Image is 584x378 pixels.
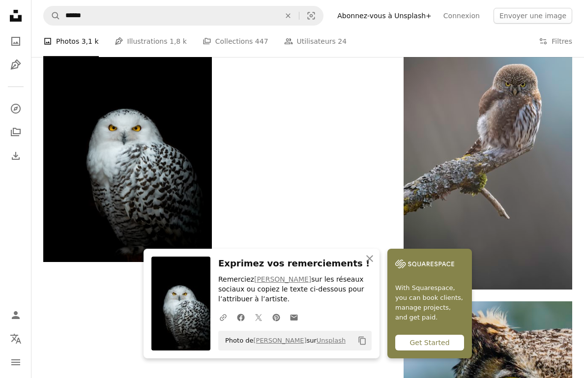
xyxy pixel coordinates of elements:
[6,352,26,372] button: Menu
[438,8,486,24] a: Connexion
[6,55,26,75] a: Illustrations
[203,26,268,57] a: Collections 447
[254,275,311,283] a: [PERSON_NAME]
[250,307,267,327] a: Partagez-leTwitter
[354,332,371,349] button: Copier dans le presse-papier
[43,37,212,262] img: hibou blanc et noir
[6,99,26,118] a: Explorer
[218,275,372,304] p: Remerciez sur les réseaux sociaux ou copiez le texte ci-dessous pour l’attribuer à l’artiste.
[44,6,60,25] button: Rechercher sur Unsplash
[277,6,299,25] button: Effacer
[170,36,187,47] span: 1,8 k
[43,145,212,154] a: hibou blanc et noir
[395,283,464,322] span: With Squarespace, you can book clients, manage projects, and get paid.
[299,6,323,25] button: Recherche de visuels
[6,305,26,325] a: Connexion / S’inscrire
[253,337,306,344] a: [PERSON_NAME]
[43,6,323,26] form: Rechercher des visuels sur tout le site
[387,249,472,358] a: With Squarespace, you can book clients, manage projects, and get paid.Get Started
[6,329,26,349] button: Langue
[539,26,572,57] button: Filtres
[115,26,187,57] a: Illustrations 1,8 k
[232,307,250,327] a: Partagez-leFacebook
[220,333,346,349] span: Photo de sur
[338,36,347,47] span: 24
[395,335,464,350] div: Get Started
[404,37,572,290] img: oiseau brun et blanc sur branche d’arbre
[255,36,268,47] span: 447
[6,6,26,28] a: Accueil — Unsplash
[218,257,372,271] h3: Exprimez vos remerciements !
[331,8,438,24] a: Abonnez-vous à Unsplash+
[267,307,285,327] a: Partagez-lePinterest
[404,159,572,168] a: oiseau brun et blanc sur branche d’arbre
[494,8,572,24] button: Envoyer une image
[6,146,26,166] a: Historique de téléchargement
[317,337,346,344] a: Unsplash
[284,26,347,57] a: Utilisateurs 24
[285,307,303,327] a: Partager par mail
[6,31,26,51] a: Photos
[395,257,454,271] img: file-1747939142011-51e5cc87e3c9
[6,122,26,142] a: Collections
